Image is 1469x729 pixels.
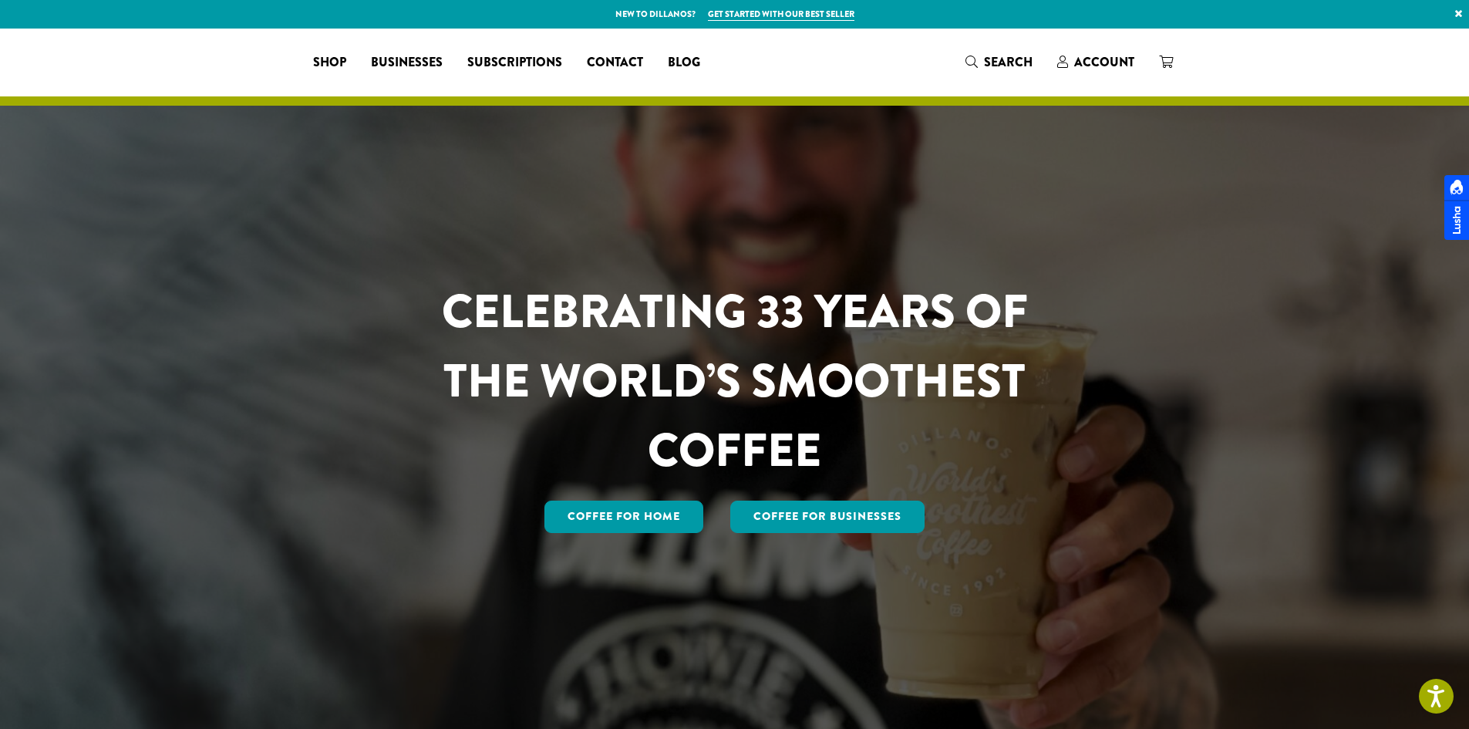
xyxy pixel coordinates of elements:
[467,53,562,73] span: Subscriptions
[730,501,925,533] a: Coffee For Businesses
[544,501,703,533] a: Coffee for Home
[371,53,443,73] span: Businesses
[708,8,854,21] a: Get started with our best seller
[953,49,1045,75] a: Search
[668,53,700,73] span: Blog
[984,53,1033,71] span: Search
[313,53,346,73] span: Shop
[587,53,643,73] span: Contact
[1074,53,1134,71] span: Account
[301,50,359,75] a: Shop
[396,277,1073,485] h1: CELEBRATING 33 YEARS OF THE WORLD’S SMOOTHEST COFFEE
